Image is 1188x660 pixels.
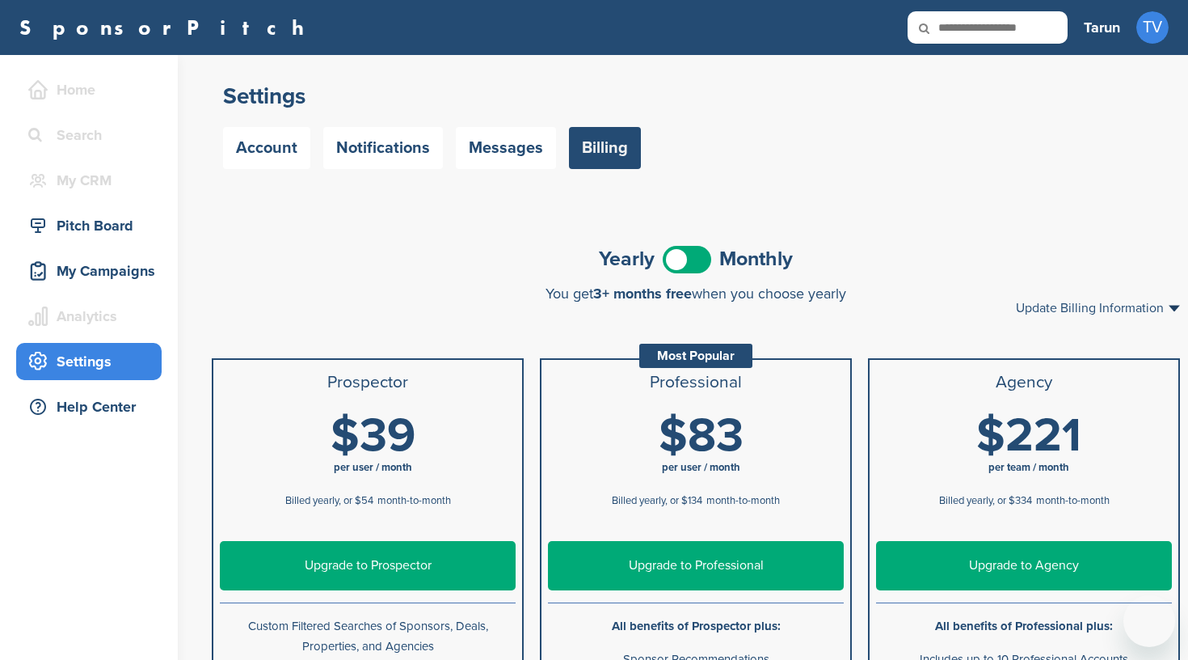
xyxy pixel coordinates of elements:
h2: Settings [223,82,1169,111]
div: Analytics [24,302,162,331]
span: TV [1136,11,1169,44]
a: Tarun [1084,10,1120,45]
span: per team / month [988,461,1069,474]
div: Help Center [24,392,162,421]
b: All benefits of Professional plus: [935,619,1113,633]
span: per user / month [662,461,740,474]
div: Settings [24,347,162,376]
a: Analytics [16,298,162,335]
a: Notifications [323,127,443,169]
h3: Prospector [220,373,516,392]
span: $39 [331,408,415,464]
a: Search [16,116,162,154]
a: Update Billing Information [1016,302,1180,315]
span: Billed yearly, or $134 [612,494,702,507]
a: Home [16,71,162,108]
span: Billed yearly, or $54 [285,494,373,507]
p: Custom Filtered Searches of Sponsors, Deals, Properties, and Agencies [220,616,516,657]
span: month-to-month [706,494,780,507]
div: My Campaigns [24,256,162,286]
a: My Campaigns [16,252,162,290]
a: SponsorPitch [19,17,314,38]
h3: Tarun [1084,16,1120,39]
span: month-to-month [377,494,451,507]
span: Monthly [719,249,793,269]
div: You get when you choose yearly [212,286,1180,302]
a: Help Center [16,388,162,425]
span: $221 [976,408,1081,464]
div: My CRM [24,166,162,195]
div: Search [24,121,162,150]
div: Home [24,75,162,104]
span: month-to-month [1036,494,1110,507]
a: Upgrade to Agency [876,541,1172,590]
div: Pitch Board [24,211,162,240]
a: Settings [16,343,162,380]
a: My CRM [16,162,162,199]
h3: Agency [876,373,1172,392]
a: Pitch Board [16,207,162,244]
h3: Professional [548,373,844,392]
span: $83 [659,408,744,464]
a: Account [223,127,310,169]
span: per user / month [334,461,412,474]
span: 3+ months free [593,285,692,302]
a: Upgrade to Professional [548,541,844,590]
div: Most Popular [639,344,752,368]
b: All benefits of Prospector plus: [612,619,781,633]
a: Upgrade to Prospector [220,541,516,590]
a: Billing [569,127,641,169]
a: Messages [456,127,556,169]
span: Billed yearly, or $334 [939,494,1032,507]
span: Yearly [599,249,655,269]
iframe: Button to launch messaging window [1123,595,1175,647]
